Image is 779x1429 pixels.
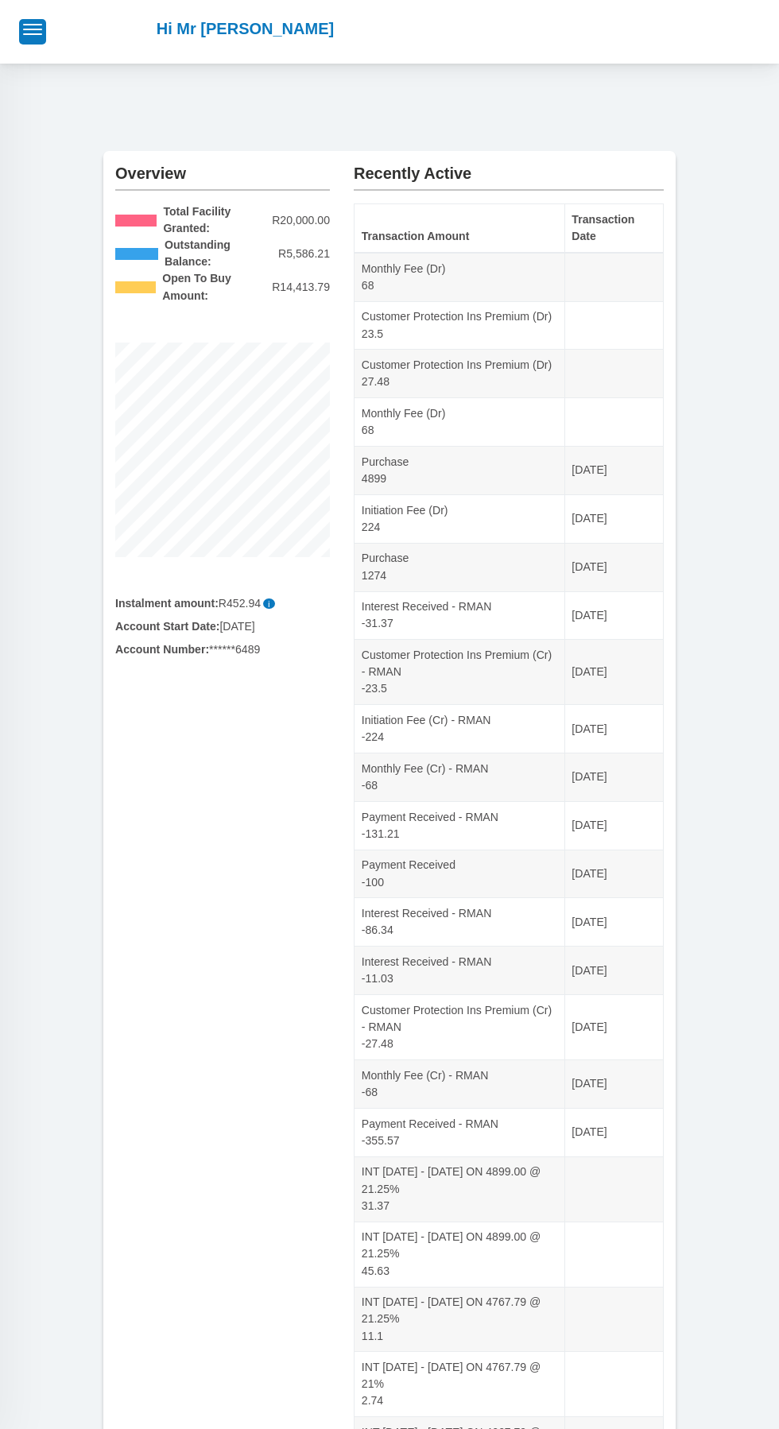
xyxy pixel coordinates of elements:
td: Payment Received - RMAN -131.21 [355,801,565,850]
td: Interest Received - RMAN -86.34 [355,898,565,947]
td: Monthly Fee (Cr) - RMAN -68 [355,1060,565,1109]
td: Initiation Fee (Cr) - RMAN -224 [355,705,565,753]
b: Account Start Date: [115,620,219,633]
span: R5,586.21 [278,246,330,262]
div: R452.94 [115,595,330,612]
td: Customer Protection Ins Premium (Dr) 23.5 [355,301,565,350]
b: Outstanding Balance: [165,237,269,270]
td: Purchase 4899 [355,447,565,495]
b: Open To Buy Amount: [162,270,262,304]
td: Monthly Fee (Dr) 68 [355,253,565,301]
td: Payment Received - RMAN -355.57 [355,1108,565,1156]
td: [DATE] [564,753,663,802]
td: Purchase 1274 [355,543,565,591]
span: R20,000.00 [272,212,330,229]
td: Payment Received -100 [355,850,565,898]
td: Monthly Fee (Dr) 68 [355,398,565,447]
td: [DATE] [564,1060,663,1109]
td: [DATE] [564,591,663,640]
td: [DATE] [564,947,663,995]
td: [DATE] [564,1108,663,1156]
span: R14,413.79 [272,279,330,296]
td: INT [DATE] - [DATE] ON 4767.79 @ 21.25% 11.1 [355,1287,565,1352]
td: INT [DATE] - [DATE] ON 4899.00 @ 21.25% 31.37 [355,1156,565,1222]
td: [DATE] [564,995,663,1060]
td: Customer Protection Ins Premium (Dr) 27.48 [355,350,565,398]
td: [DATE] [564,898,663,947]
td: Customer Protection Ins Premium (Cr) - RMAN -23.5 [355,640,565,705]
td: [DATE] [564,850,663,898]
h2: Recently Active [354,151,664,183]
h2: Overview [115,151,330,183]
td: [DATE] [564,801,663,850]
h2: Hi Mr [PERSON_NAME] [157,19,334,38]
td: Customer Protection Ins Premium (Cr) - RMAN -27.48 [355,995,565,1060]
td: INT [DATE] - [DATE] ON 4767.79 @ 21% 2.74 [355,1352,565,1417]
td: [DATE] [564,543,663,591]
td: [DATE] [564,447,663,495]
td: INT [DATE] - [DATE] ON 4899.00 @ 21.25% 45.63 [355,1222,565,1287]
td: [DATE] [564,640,663,705]
th: Transaction Amount [355,204,565,253]
td: Initiation Fee (Dr) 224 [355,494,565,543]
td: Monthly Fee (Cr) - RMAN -68 [355,753,565,802]
div: [DATE] [103,618,342,635]
td: Interest Received - RMAN -11.03 [355,947,565,995]
span: i [263,598,275,609]
b: Account Number: [115,643,209,656]
th: Transaction Date [564,204,663,253]
b: Total Facility Granted: [163,203,265,237]
td: [DATE] [564,494,663,543]
td: Interest Received - RMAN -31.37 [355,591,565,640]
b: Instalment amount: [115,597,219,610]
td: [DATE] [564,705,663,753]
